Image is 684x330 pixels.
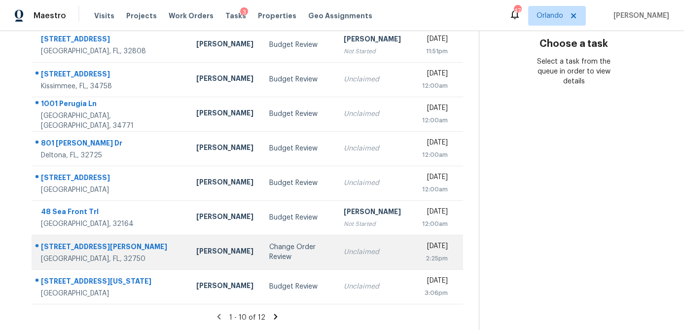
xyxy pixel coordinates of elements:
[417,34,448,46] div: [DATE]
[41,111,180,131] div: [GEOGRAPHIC_DATA], [GEOGRAPHIC_DATA], 34771
[344,46,401,56] div: Not Started
[196,143,253,155] div: [PERSON_NAME]
[41,138,180,150] div: 801 [PERSON_NAME] Dr
[417,254,448,263] div: 2:25pm
[344,144,401,153] div: Unclaimed
[417,81,448,91] div: 12:00am
[344,178,401,188] div: Unclaimed
[417,46,448,56] div: 11:51pm
[41,276,180,289] div: [STREET_ADDRESS][US_STATE]
[196,281,253,293] div: [PERSON_NAME]
[540,39,608,49] h3: Choose a task
[196,73,253,86] div: [PERSON_NAME]
[344,109,401,119] div: Unclaimed
[240,7,248,17] div: 3
[41,242,180,254] div: [STREET_ADDRESS][PERSON_NAME]
[41,81,180,91] div: Kissimmee, FL, 34758
[41,185,180,195] div: [GEOGRAPHIC_DATA]
[269,242,328,262] div: Change Order Review
[417,288,448,298] div: 3:06pm
[417,241,448,254] div: [DATE]
[258,11,296,21] span: Properties
[344,247,401,257] div: Unclaimed
[41,46,180,56] div: [GEOGRAPHIC_DATA], FL, 32808
[196,39,253,51] div: [PERSON_NAME]
[126,11,157,21] span: Projects
[225,12,246,19] span: Tasks
[229,314,265,321] span: 1 - 10 of 12
[344,74,401,84] div: Unclaimed
[41,99,180,111] div: 1001 Perugia Ln
[417,219,448,229] div: 12:00am
[610,11,669,21] span: [PERSON_NAME]
[417,172,448,184] div: [DATE]
[527,57,621,86] div: Select a task from the queue in order to view details
[41,207,180,219] div: 48 Sea Front Trl
[41,254,180,264] div: [GEOGRAPHIC_DATA], FL, 32750
[269,74,328,84] div: Budget Review
[344,34,401,46] div: [PERSON_NAME]
[269,40,328,50] div: Budget Review
[344,282,401,292] div: Unclaimed
[417,115,448,125] div: 12:00am
[269,144,328,153] div: Budget Review
[417,69,448,81] div: [DATE]
[269,213,328,222] div: Budget Review
[417,184,448,194] div: 12:00am
[344,219,401,229] div: Not Started
[344,207,401,219] div: [PERSON_NAME]
[417,150,448,160] div: 12:00am
[417,276,448,288] div: [DATE]
[94,11,114,21] span: Visits
[41,150,180,160] div: Deltona, FL, 32725
[269,109,328,119] div: Budget Review
[196,177,253,189] div: [PERSON_NAME]
[41,34,180,46] div: [STREET_ADDRESS]
[41,173,180,185] div: [STREET_ADDRESS]
[269,178,328,188] div: Budget Review
[41,289,180,298] div: [GEOGRAPHIC_DATA]
[196,246,253,258] div: [PERSON_NAME]
[41,219,180,229] div: [GEOGRAPHIC_DATA], 32164
[308,11,372,21] span: Geo Assignments
[196,212,253,224] div: [PERSON_NAME]
[196,108,253,120] div: [PERSON_NAME]
[269,282,328,292] div: Budget Review
[41,69,180,81] div: [STREET_ADDRESS]
[34,11,66,21] span: Maestro
[537,11,563,21] span: Orlando
[417,103,448,115] div: [DATE]
[417,207,448,219] div: [DATE]
[514,6,521,16] div: 47
[417,138,448,150] div: [DATE]
[169,11,214,21] span: Work Orders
